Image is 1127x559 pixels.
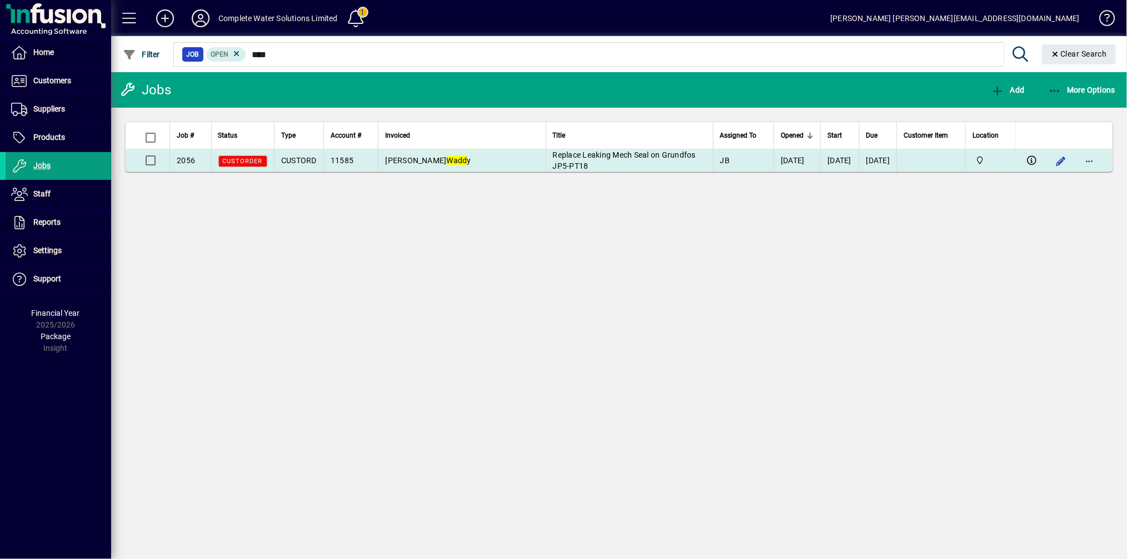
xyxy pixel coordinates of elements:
[827,129,842,142] span: Start
[331,129,361,142] span: Account #
[866,129,878,142] span: Due
[33,133,65,142] span: Products
[447,156,467,165] em: Wadd
[120,44,163,64] button: Filter
[147,8,183,28] button: Add
[385,156,471,165] span: [PERSON_NAME] y
[1081,152,1099,170] button: More options
[1042,44,1116,64] button: Clear
[177,129,194,142] span: Job #
[781,129,804,142] span: Opened
[33,161,51,170] span: Jobs
[187,49,199,60] span: Job
[830,9,1080,27] div: [PERSON_NAME] [PERSON_NAME][EMAIL_ADDRESS][DOMAIN_NAME]
[6,39,111,67] a: Home
[33,274,61,283] span: Support
[33,246,62,255] span: Settings
[553,129,566,142] span: Title
[781,129,814,142] div: Opened
[6,95,111,123] a: Suppliers
[33,218,61,226] span: Reports
[33,76,71,85] span: Customers
[1045,80,1119,100] button: More Options
[827,129,852,142] div: Start
[1048,85,1116,94] span: More Options
[177,156,195,165] span: 2056
[218,9,338,27] div: Complete Water Solutions Limited
[904,129,948,142] span: Customer Item
[866,129,890,142] div: Due
[820,149,859,172] td: [DATE]
[991,85,1024,94] span: Add
[859,149,897,172] td: [DATE]
[331,129,371,142] div: Account #
[6,67,111,95] a: Customers
[385,129,538,142] div: Invoiced
[119,81,171,99] div: Jobs
[973,129,1009,142] div: Location
[6,180,111,208] a: Staff
[177,129,204,142] div: Job #
[973,129,999,142] span: Location
[1052,152,1070,170] button: Edit
[988,80,1027,100] button: Add
[1091,2,1113,38] a: Knowledge Base
[281,156,317,165] span: CUSTORD
[207,47,246,62] mat-chip: Open Status: Open
[6,265,111,293] a: Support
[33,48,54,57] span: Home
[6,237,111,265] a: Settings
[183,8,218,28] button: Profile
[720,129,757,142] span: Assigned To
[720,129,767,142] div: Assigned To
[123,50,160,59] span: Filter
[32,309,80,318] span: Financial Year
[33,189,51,198] span: Staff
[385,129,410,142] span: Invoiced
[41,332,71,341] span: Package
[33,104,65,113] span: Suppliers
[6,124,111,152] a: Products
[774,149,820,172] td: [DATE]
[6,209,111,236] a: Reports
[223,158,263,165] span: CUSTORDER
[904,129,958,142] div: Customer Item
[973,154,1009,167] span: Motueka
[553,150,696,170] span: Replace Leaking Mech Seal on Grundfos JP5-PT18
[281,129,296,142] span: Type
[331,156,353,165] span: 11585
[1051,49,1108,58] span: Clear Search
[218,129,238,142] span: Status
[720,156,730,165] span: JB
[211,51,229,58] span: Open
